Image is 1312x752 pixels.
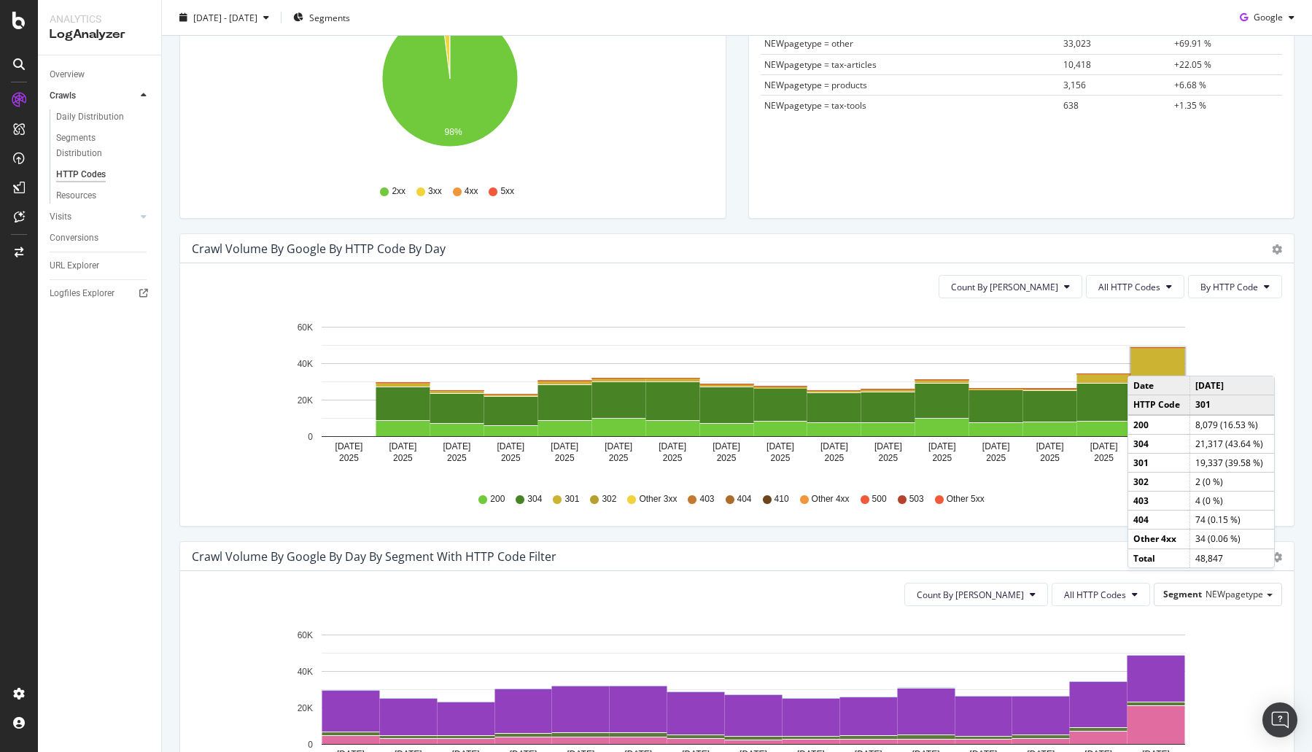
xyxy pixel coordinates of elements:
[928,441,956,451] text: [DATE]
[872,493,887,505] span: 500
[1174,99,1206,112] span: +1.35 %
[1189,530,1274,549] td: 34 (0.06 %)
[1094,453,1114,463] text: 2025
[555,453,575,463] text: 2025
[1189,376,1274,395] td: [DATE]
[50,67,151,82] a: Overview
[1174,58,1211,71] span: +22.05 %
[1128,549,1189,567] td: Total
[339,453,359,463] text: 2025
[1189,511,1274,530] td: 74 (0.15 %)
[443,441,470,451] text: [DATE]
[50,209,136,225] a: Visits
[775,493,789,505] span: 410
[298,667,313,677] text: 40K
[1189,434,1274,453] td: 21,317 (43.64 %)
[764,58,877,71] span: NEWpagetype = tax-articles
[192,310,1271,479] svg: A chart.
[193,11,257,23] span: [DATE] - [DATE]
[564,493,579,505] span: 301
[1063,79,1086,91] span: 3,156
[1189,415,1274,435] td: 8,079 (16.53 %)
[1272,244,1282,255] div: gear
[1174,37,1211,50] span: +69.91 %
[1163,588,1202,600] span: Segment
[947,493,985,505] span: Other 5xx
[1036,441,1064,451] text: [DATE]
[820,441,848,451] text: [DATE]
[50,286,114,301] div: Logfiles Explorer
[50,286,151,301] a: Logfiles Explorer
[309,11,350,23] span: Segments
[1200,281,1258,293] span: By HTTP Code
[192,549,556,564] div: Crawl Volume by google by Day by Segment with HTTP Code Filter
[1188,275,1282,298] button: By HTTP Code
[335,441,363,451] text: [DATE]
[50,67,85,82] div: Overview
[1128,492,1189,511] td: 403
[298,703,313,713] text: 20K
[298,630,313,640] text: 60K
[50,88,136,104] a: Crawls
[1063,99,1079,112] span: 638
[465,185,478,198] span: 4xx
[551,441,578,451] text: [DATE]
[1063,58,1091,71] span: 10,418
[527,493,542,505] span: 304
[1052,583,1150,606] button: All HTTP Codes
[1128,376,1189,395] td: Date
[308,740,313,750] text: 0
[1254,11,1283,23] span: Google
[174,6,275,29] button: [DATE] - [DATE]
[1189,472,1274,491] td: 2 (0 %)
[1098,281,1160,293] span: All HTTP Codes
[501,453,521,463] text: 2025
[764,99,866,112] span: NEWpagetype = tax-tools
[308,432,313,442] text: 0
[639,493,677,505] span: Other 3xx
[1189,492,1274,511] td: 4 (0 %)
[1128,472,1189,491] td: 302
[874,441,902,451] text: [DATE]
[298,395,313,406] text: 20K
[878,453,898,463] text: 2025
[1063,37,1091,50] span: 33,023
[1174,79,1206,91] span: +6.68 %
[917,589,1024,601] span: Count By Day
[56,188,151,203] a: Resources
[1234,6,1300,29] button: Google
[56,131,137,161] div: Segments Distribution
[1272,552,1282,562] div: gear
[192,2,708,171] svg: A chart.
[713,441,740,451] text: [DATE]
[986,453,1006,463] text: 2025
[447,453,467,463] text: 2025
[490,493,505,505] span: 200
[1086,275,1184,298] button: All HTTP Codes
[909,493,924,505] span: 503
[904,583,1048,606] button: Count By [PERSON_NAME]
[1189,395,1274,415] td: 301
[764,79,867,91] span: NEWpagetype = products
[699,493,714,505] span: 403
[951,281,1058,293] span: Count By Day
[428,185,442,198] span: 3xx
[825,453,845,463] text: 2025
[1128,530,1189,549] td: Other 4xx
[389,441,417,451] text: [DATE]
[1090,441,1118,451] text: [DATE]
[500,185,514,198] span: 5xx
[192,241,446,256] div: Crawl Volume by google by HTTP Code by Day
[298,359,313,369] text: 40K
[982,441,1010,451] text: [DATE]
[602,493,616,505] span: 302
[764,37,853,50] span: NEWpagetype = other
[50,258,99,274] div: URL Explorer
[298,322,313,333] text: 60K
[497,441,524,451] text: [DATE]
[1040,453,1060,463] text: 2025
[50,209,71,225] div: Visits
[609,453,629,463] text: 2025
